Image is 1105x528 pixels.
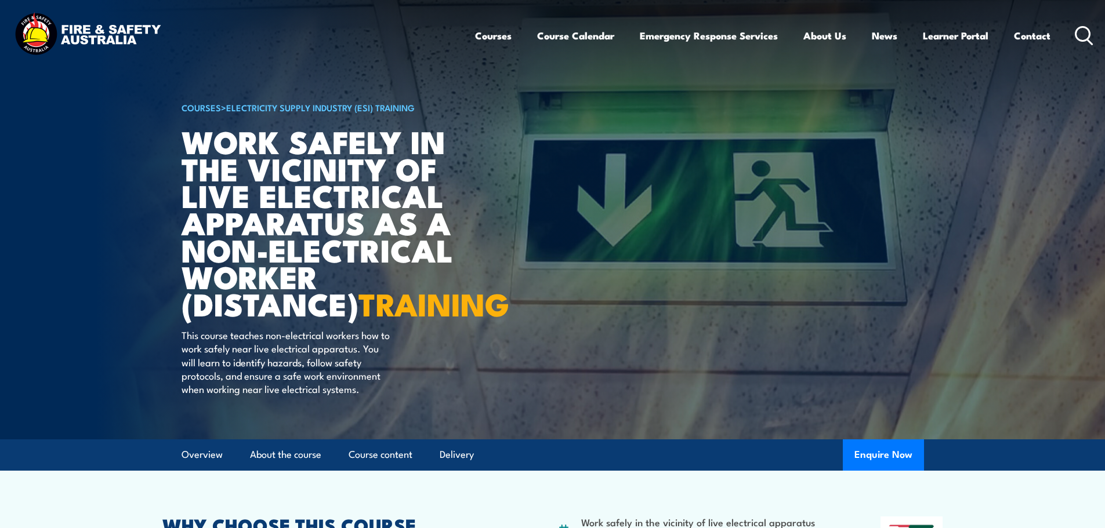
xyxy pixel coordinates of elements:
h1: Work safely in the vicinity of live electrical apparatus as a non-electrical worker (Distance) [182,128,468,317]
a: Overview [182,439,223,470]
a: About Us [803,20,846,51]
p: This course teaches non-electrical workers how to work safely near live electrical apparatus. You... [182,328,393,396]
a: News [872,20,897,51]
a: Delivery [440,439,474,470]
strong: TRAINING [358,279,509,327]
a: Courses [475,20,512,51]
a: Course content [349,439,412,470]
a: Emergency Response Services [640,20,778,51]
a: Contact [1014,20,1050,51]
a: Course Calendar [537,20,614,51]
button: Enquire Now [843,439,924,471]
a: Electricity Supply Industry (ESI) Training [226,101,415,114]
h6: > [182,100,468,114]
a: About the course [250,439,321,470]
a: COURSES [182,101,221,114]
a: Learner Portal [923,20,988,51]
